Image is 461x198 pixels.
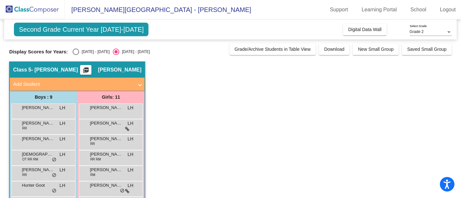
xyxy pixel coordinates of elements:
[13,67,31,73] span: Class 5
[120,188,124,193] span: do_not_disturb_alt
[22,167,54,173] span: [PERSON_NAME]
[90,172,95,177] span: RM
[31,67,78,73] span: - [PERSON_NAME]
[357,5,402,15] a: Learning Portal
[52,188,56,193] span: do_not_disturb_alt
[22,126,27,131] span: RR
[14,23,148,36] span: Second Grade Current Year [DATE]-[DATE]
[22,104,54,111] span: [PERSON_NAME]
[13,81,134,88] mat-panel-title: Add Student
[60,167,65,173] span: LH
[230,43,316,55] button: Grade/Archive Students in Table View
[22,151,54,158] span: [DEMOGRAPHIC_DATA][PERSON_NAME]
[9,49,68,55] span: Display Scores for Years:
[10,91,77,104] div: Boys : 9
[52,157,56,162] span: do_not_disturb_alt
[60,151,65,158] span: LH
[90,120,122,126] span: [PERSON_NAME]
[22,157,38,162] span: OT RR RM
[343,24,387,35] button: Digital Data Wall
[90,157,101,162] span: RR RM
[235,47,311,52] span: Grade/Archive Students in Table View
[60,120,65,127] span: LH
[73,49,150,55] mat-radio-group: Select an option
[90,182,122,189] span: [PERSON_NAME]
[405,5,431,15] a: School
[128,167,134,173] span: LH
[128,182,134,189] span: LH
[407,47,446,52] span: Saved Small Group
[353,43,399,55] button: New Small Group
[77,91,145,104] div: Girls: 11
[128,120,134,127] span: LH
[119,49,150,55] div: [DATE] - [DATE]
[79,49,110,55] div: [DATE] - [DATE]
[80,65,91,75] button: Print Students Details
[90,141,95,146] span: RR
[52,173,56,178] span: do_not_disturb_alt
[22,182,54,189] span: Hunter Goot
[435,5,461,15] a: Logout
[65,5,251,15] span: [PERSON_NAME][GEOGRAPHIC_DATA] - [PERSON_NAME]
[128,104,134,111] span: LH
[358,47,394,52] span: New Small Group
[348,27,382,32] span: Digital Data Wall
[22,120,54,126] span: [PERSON_NAME]
[90,151,122,158] span: [PERSON_NAME]
[128,136,134,142] span: LH
[60,136,65,142] span: LH
[22,172,27,177] span: RR
[10,78,145,91] mat-expansion-panel-header: Add Student
[60,182,65,189] span: LH
[22,136,54,142] span: [PERSON_NAME]
[82,67,90,76] mat-icon: picture_as_pdf
[90,104,122,111] span: [PERSON_NAME]
[402,43,452,55] button: Saved Small Group
[324,47,344,52] span: Download
[410,29,424,34] span: Grade 2
[128,151,134,158] span: LH
[319,43,349,55] button: Download
[325,5,353,15] a: Support
[60,104,65,111] span: LH
[98,67,141,73] span: [PERSON_NAME]
[90,167,122,173] span: [PERSON_NAME]
[90,136,122,142] span: [PERSON_NAME]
